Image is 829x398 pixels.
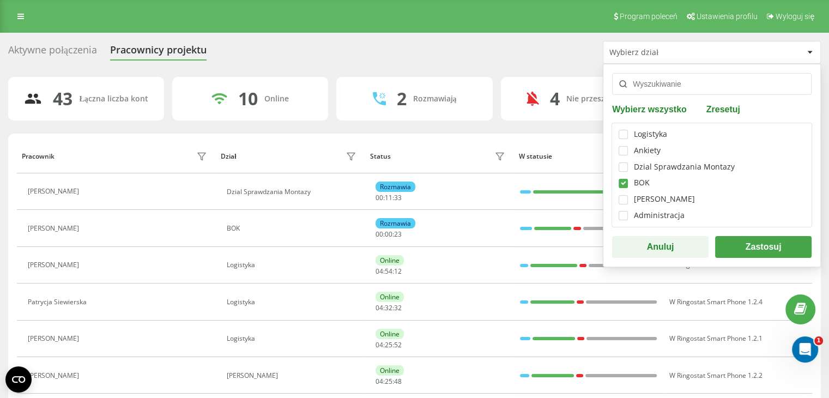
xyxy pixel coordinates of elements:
[612,104,690,114] button: Wybierz wszystko
[519,153,658,160] div: W statusie
[28,188,82,195] div: [PERSON_NAME]
[376,340,383,349] span: 04
[612,236,709,258] button: Anuluj
[79,94,148,104] div: Łączna liczba kont
[227,372,359,379] div: [PERSON_NAME]
[227,261,359,269] div: Logistyka
[792,336,818,363] iframe: Intercom live chat
[550,88,560,109] div: 4
[376,193,383,202] span: 00
[385,377,392,386] span: 25
[776,12,814,21] span: Wyloguj się
[394,340,402,349] span: 52
[376,292,404,302] div: Online
[612,73,812,95] input: Wyszukiwanie
[28,225,82,232] div: [PERSON_NAME]
[634,130,667,139] div: Logistyka
[53,88,72,109] div: 43
[376,218,415,228] div: Rozmawia
[385,230,392,239] span: 00
[264,94,289,104] div: Online
[28,372,82,379] div: [PERSON_NAME]
[227,225,359,232] div: BOK
[8,44,97,61] div: Aktywne połączenia
[28,298,89,306] div: Patrycja Siewierska
[385,340,392,349] span: 25
[376,194,402,202] div: : :
[376,304,402,312] div: : :
[609,48,740,57] div: Wybierz dział
[110,44,207,61] div: Pracownicy projektu
[634,195,695,204] div: [PERSON_NAME]
[376,341,402,349] div: : :
[238,88,258,109] div: 10
[394,303,402,312] span: 32
[370,153,391,160] div: Status
[376,267,383,276] span: 04
[28,261,82,269] div: [PERSON_NAME]
[394,267,402,276] span: 12
[385,303,392,312] span: 32
[376,365,404,376] div: Online
[376,255,404,266] div: Online
[397,88,407,109] div: 2
[394,193,402,202] span: 33
[669,334,762,343] span: W Ringostat Smart Phone 1.2.1
[385,193,392,202] span: 11
[376,231,402,238] div: : :
[385,267,392,276] span: 54
[715,236,812,258] button: Zastosuj
[5,366,32,393] button: Open CMP widget
[669,297,762,306] span: W Ringostat Smart Phone 1.2.4
[634,178,650,188] div: BOK
[22,153,55,160] div: Pracownik
[376,377,383,386] span: 04
[634,211,685,220] div: Administracja
[814,336,823,345] span: 1
[227,298,359,306] div: Logistyka
[620,12,677,21] span: Program poleceń
[376,230,383,239] span: 00
[28,335,82,342] div: [PERSON_NAME]
[376,182,415,192] div: Rozmawia
[376,378,402,385] div: : :
[376,268,402,275] div: : :
[703,104,743,114] button: Zresetuj
[669,371,762,380] span: W Ringostat Smart Phone 1.2.2
[227,188,359,196] div: Dzial Sprawdzania Montazy
[227,335,359,342] div: Logistyka
[394,377,402,386] span: 48
[634,162,735,172] div: Dzial Sprawdzania Montazy
[413,94,457,104] div: Rozmawiają
[394,230,402,239] span: 23
[221,153,236,160] div: Dział
[697,12,758,21] span: Ustawienia profilu
[566,94,631,104] div: Nie przeszkadzać
[376,303,383,312] span: 04
[376,329,404,339] div: Online
[634,146,661,155] div: Ankiety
